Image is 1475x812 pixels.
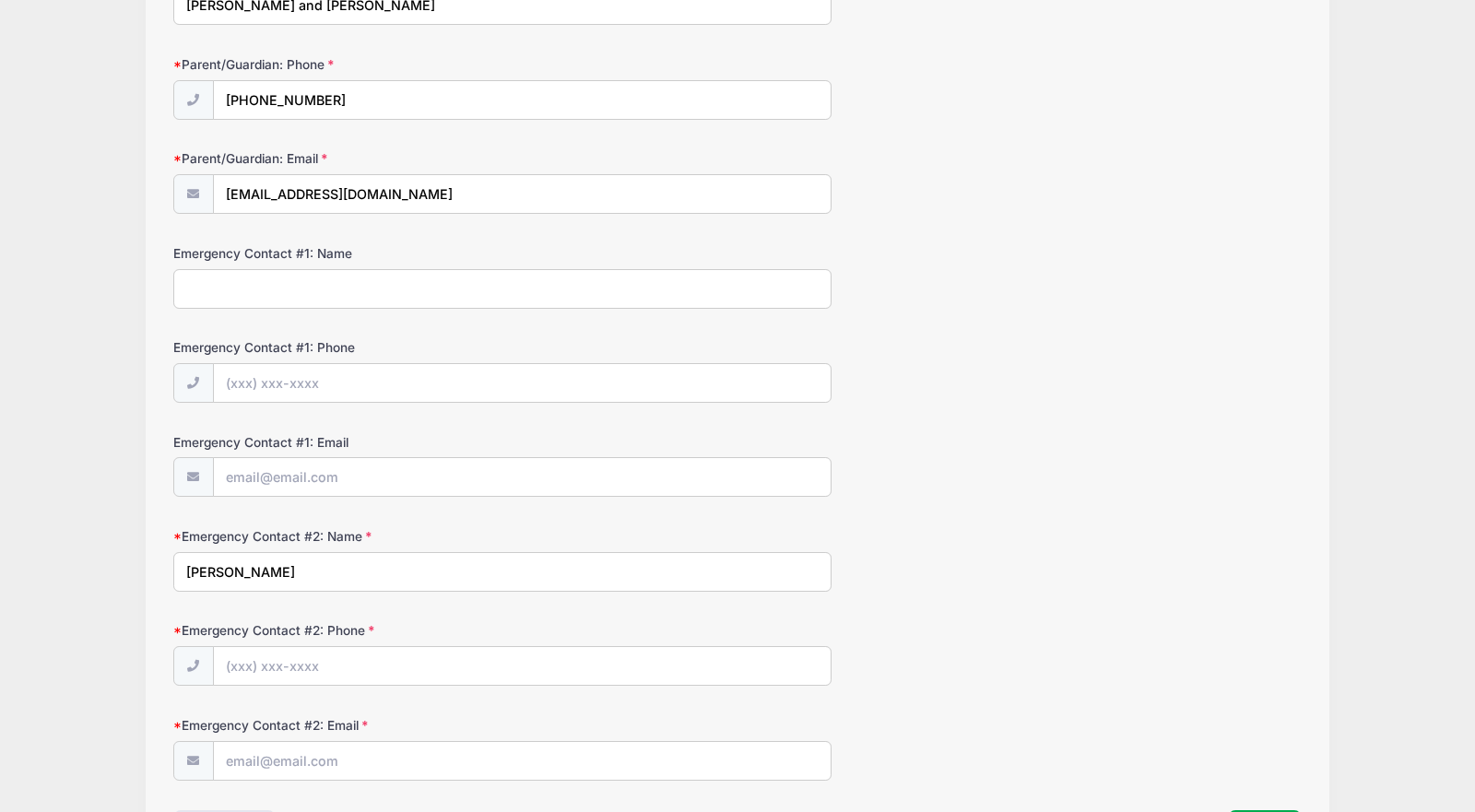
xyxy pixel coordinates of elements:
[173,55,549,74] label: Parent/Guardian: Phone
[213,363,832,403] input: (xxx) xxx-xxxx
[173,338,549,357] label: Emergency Contact #1: Phone
[173,244,549,263] label: Emergency Contact #1: Name
[173,149,549,168] label: Parent/Guardian: Email
[213,457,832,497] input: email@email.com
[213,741,832,781] input: email@email.com
[173,433,549,452] label: Emergency Contact #1: Email
[173,621,549,640] label: Emergency Contact #2: Phone
[213,80,832,120] input: (xxx) xxx-xxxx
[173,527,549,546] label: Emergency Contact #2: Name
[173,716,549,735] label: Emergency Contact #2: Email
[213,646,832,686] input: (xxx) xxx-xxxx
[213,174,832,214] input: email@email.com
